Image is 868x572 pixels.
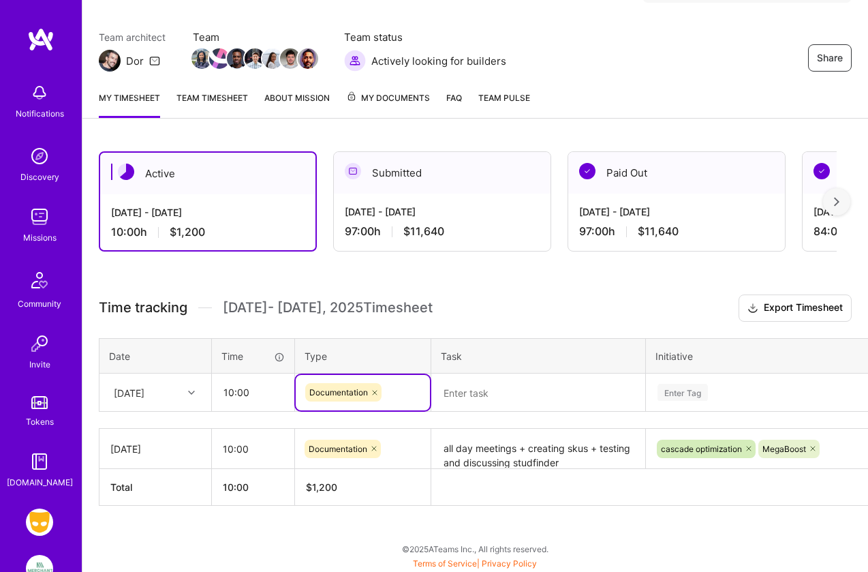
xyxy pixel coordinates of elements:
[346,91,430,106] span: My Documents
[762,444,806,454] span: MegaBoost
[170,225,205,239] span: $1,200
[26,203,53,230] img: teamwork
[431,338,646,374] th: Task
[657,382,708,403] div: Enter Tag
[188,389,195,396] i: icon Chevron
[118,164,134,180] img: Active
[20,170,59,184] div: Discovery
[193,30,317,44] span: Team
[99,30,166,44] span: Team architect
[110,442,200,456] div: [DATE]
[264,47,281,70] a: Team Member Avatar
[99,299,187,316] span: Time tracking
[193,47,211,70] a: Team Member Avatar
[299,47,317,70] a: Team Member Avatar
[209,48,230,69] img: Team Member Avatar
[413,558,477,569] a: Terms of Service
[298,48,318,69] img: Team Member Avatar
[306,481,337,493] span: $ 1,200
[281,47,299,70] a: Team Member Avatar
[221,349,285,363] div: Time
[29,357,50,372] div: Invite
[482,558,537,569] a: Privacy Policy
[212,469,295,506] th: 10:00
[813,163,830,179] img: Paid Out
[280,48,300,69] img: Team Member Avatar
[191,48,212,69] img: Team Member Avatar
[403,224,444,239] span: $11,640
[817,51,843,65] span: Share
[661,444,742,454] span: cascade optimization
[23,264,56,297] img: Community
[26,448,53,475] img: guide book
[176,91,248,118] a: Team timesheet
[638,224,679,239] span: $11,640
[7,475,73,490] div: [DOMAIN_NAME]
[26,509,53,536] img: Grindr: Product & Marketing
[223,299,433,316] span: [DATE] - [DATE] , 2025 Timesheet
[334,152,551,194] div: Submitted
[295,338,431,374] th: Type
[213,374,294,410] input: HH:MM
[82,532,868,566] div: © 2025 ATeams Inc., All rights reserved.
[344,30,506,44] span: Team status
[345,224,540,239] div: 97:00 h
[371,54,506,68] span: Actively looking for builders
[99,338,212,374] th: Date
[26,330,53,357] img: Invite
[111,205,305,220] div: [DATE] - [DATE]
[345,163,361,179] img: Submitted
[149,55,160,66] i: icon Mail
[16,106,64,121] div: Notifications
[413,558,537,569] span: |
[568,152,785,194] div: Paid Out
[228,47,246,70] a: Team Member Avatar
[433,430,644,468] textarea: all day meetings + creating skus + testing and discussing studfinder
[27,27,55,52] img: logo
[99,91,160,118] a: My timesheet
[18,297,61,311] div: Community
[31,396,48,409] img: tokens
[739,295,852,322] button: Export Timesheet
[478,93,530,103] span: Team Pulse
[478,91,530,118] a: Team Pulse
[99,50,121,72] img: Team Architect
[26,142,53,170] img: discovery
[309,444,367,454] span: Documentation
[111,225,305,239] div: 10:00 h
[100,153,315,194] div: Active
[579,205,774,219] div: [DATE] - [DATE]
[446,91,462,118] a: FAQ
[211,47,228,70] a: Team Member Avatar
[245,48,265,69] img: Team Member Avatar
[345,205,540,219] div: [DATE] - [DATE]
[26,79,53,106] img: bell
[246,47,264,70] a: Team Member Avatar
[309,387,368,397] span: Documentation
[747,301,758,316] i: icon Download
[264,91,330,118] a: About Mission
[126,54,144,68] div: Dor
[23,230,57,245] div: Missions
[114,385,144,400] div: [DATE]
[579,224,774,239] div: 97:00 h
[26,415,54,429] div: Tokens
[579,163,595,179] img: Paid Out
[99,469,212,506] th: Total
[212,431,294,467] input: HH:MM
[227,48,247,69] img: Team Member Avatar
[22,509,57,536] a: Grindr: Product & Marketing
[834,197,839,207] img: right
[344,50,366,72] img: Actively looking for builders
[346,91,430,118] a: My Documents
[808,44,852,72] button: Share
[262,48,283,69] img: Team Member Avatar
